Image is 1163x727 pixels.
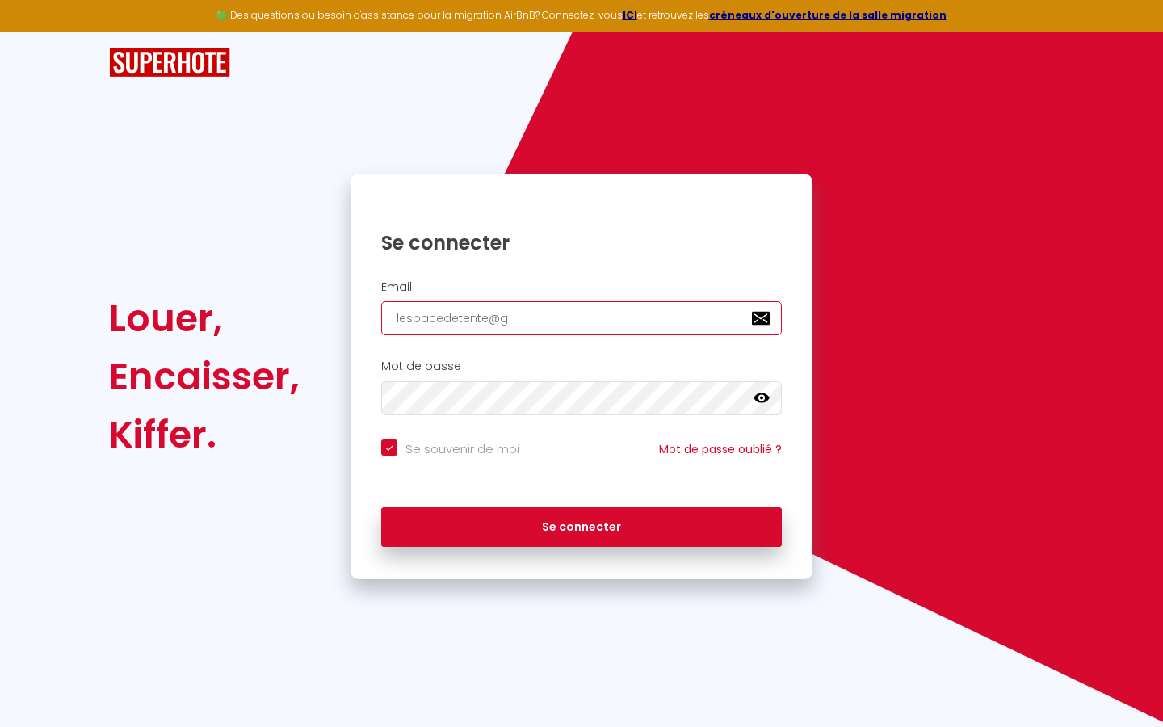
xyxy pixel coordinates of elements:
[109,406,300,464] div: Kiffer.
[109,289,300,347] div: Louer,
[381,301,782,335] input: Ton Email
[381,280,782,294] h2: Email
[659,441,782,457] a: Mot de passe oublié ?
[623,8,637,22] a: ICI
[709,8,947,22] a: créneaux d'ouverture de la salle migration
[13,6,61,55] button: Ouvrir le widget de chat LiveChat
[381,230,782,255] h1: Se connecter
[109,48,230,78] img: SuperHote logo
[381,507,782,548] button: Se connecter
[109,347,300,406] div: Encaisser,
[381,359,782,373] h2: Mot de passe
